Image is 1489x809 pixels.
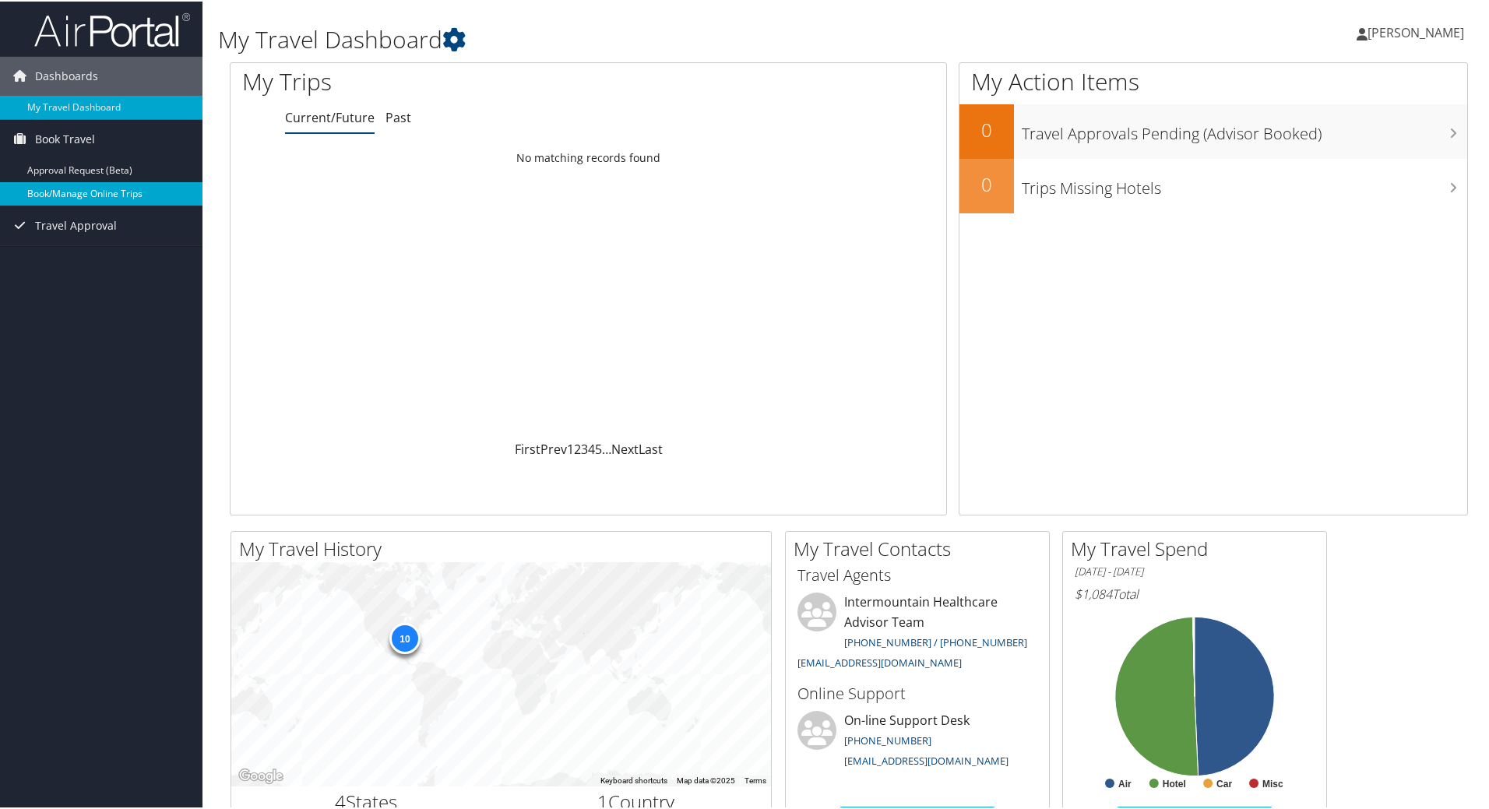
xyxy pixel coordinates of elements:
h2: My Travel Spend [1071,534,1326,561]
td: No matching records found [231,142,946,171]
h3: Travel Approvals Pending (Advisor Booked) [1022,114,1467,143]
a: 4 [588,439,595,456]
li: Intermountain Healthcare Advisor Team [790,591,1045,674]
span: [PERSON_NAME] [1368,23,1464,40]
a: [PHONE_NUMBER] / [PHONE_NUMBER] [844,634,1027,648]
a: Current/Future [285,107,375,125]
a: 3 [581,439,588,456]
text: Air [1118,777,1132,788]
text: Misc [1262,777,1283,788]
a: [EMAIL_ADDRESS][DOMAIN_NAME] [797,654,962,668]
span: $1,084 [1075,584,1112,601]
li: On-line Support Desk [790,709,1045,773]
h1: My Trips [242,64,636,97]
h3: Online Support [797,681,1037,703]
a: [PHONE_NUMBER] [844,732,931,746]
h2: My Travel Contacts [794,534,1049,561]
a: First [515,439,540,456]
a: [EMAIL_ADDRESS][DOMAIN_NAME] [844,752,1009,766]
h2: My Travel History [239,534,771,561]
a: [PERSON_NAME] [1357,8,1480,55]
a: 0Trips Missing Hotels [959,157,1467,212]
text: Hotel [1163,777,1186,788]
img: airportal-logo.png [34,10,190,47]
h2: 0 [959,170,1014,196]
a: Past [385,107,411,125]
span: Dashboards [35,55,98,94]
h2: 0 [959,115,1014,142]
a: Next [611,439,639,456]
h1: My Action Items [959,64,1467,97]
a: Open this area in Google Maps (opens a new window) [235,765,287,785]
h3: Travel Agents [797,563,1037,585]
h6: [DATE] - [DATE] [1075,563,1315,578]
text: Car [1216,777,1232,788]
button: Keyboard shortcuts [600,774,667,785]
a: 5 [595,439,602,456]
a: 1 [567,439,574,456]
span: Travel Approval [35,205,117,244]
h1: My Travel Dashboard [218,22,1059,55]
a: 0Travel Approvals Pending (Advisor Booked) [959,103,1467,157]
div: 10 [389,621,421,652]
span: Map data ©2025 [677,775,735,783]
a: Last [639,439,663,456]
a: Prev [540,439,567,456]
a: Terms (opens in new tab) [744,775,766,783]
h3: Trips Missing Hotels [1022,168,1467,198]
h6: Total [1075,584,1315,601]
span: … [602,439,611,456]
img: Google [235,765,287,785]
a: 2 [574,439,581,456]
span: Book Travel [35,118,95,157]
